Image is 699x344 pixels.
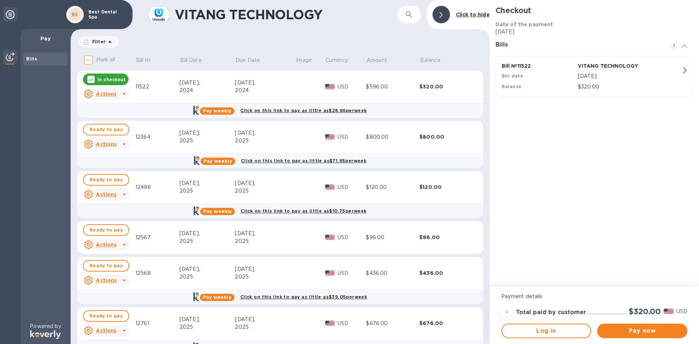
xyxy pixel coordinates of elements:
p: Powered by [30,323,61,330]
div: 2025 [235,273,295,281]
div: [DATE], [179,316,235,323]
u: Actions [96,191,116,197]
img: USD [325,321,335,326]
div: 2025 [235,237,295,245]
div: 2025 [235,187,295,195]
div: [DATE], [235,316,295,323]
img: USD [325,185,335,190]
b: Click on this link to pay as little as $10.75 per week [241,208,366,214]
span: Bill № [136,56,161,64]
span: Due Date [236,56,269,64]
img: USD [325,235,335,240]
b: Click on this link to pay as little as $39.05 per week [240,294,367,300]
span: Ready to pay [90,125,123,134]
div: [DATE], [235,129,295,137]
p: Image [296,56,312,64]
p: USD [337,320,366,327]
span: Ready to pay [90,261,123,270]
div: 2025 [179,323,235,331]
button: Log in [501,324,592,338]
p: Bill Date [180,56,202,64]
div: [DATE], [235,79,295,87]
b: Date of the payment [495,21,553,27]
p: Balance [420,56,441,64]
div: $96.00 [366,234,419,241]
p: Filter [89,39,106,45]
b: Click on this link to pay as little as $71.65 per week [241,158,366,163]
div: [DATE], [179,179,235,187]
div: 2025 [179,273,235,281]
b: Click to hide [456,12,490,17]
img: Logo [30,330,61,339]
p: Pay [26,35,65,42]
img: USD [325,134,335,139]
div: 12364 [135,133,179,141]
b: Balance [502,84,522,89]
p: USD [337,269,366,277]
div: = [501,306,513,318]
b: Bill date [502,73,524,79]
p: Bill № [136,56,151,64]
p: VITANG TECHNOLOGY [578,62,651,70]
b: Bills [26,56,37,62]
h1: VITANG TECHNOLOGY [175,7,398,22]
span: Ready to pay [90,312,123,320]
p: $320.00 [578,83,681,91]
div: 12498 [135,183,179,191]
div: $320.00 [419,83,473,90]
button: Ready to pay [83,224,129,236]
img: USD [325,270,335,276]
p: USD [337,234,366,241]
div: $120.00 [366,183,419,191]
div: $676.00 [366,320,419,327]
div: 2025 [235,137,295,145]
div: $800.00 [366,133,419,141]
span: Ready to pay [90,226,123,234]
p: Best Dental Spa [88,9,125,20]
p: Payment details [501,293,687,300]
u: Actions [96,242,116,248]
b: Pay weekly [203,209,232,214]
span: Log in [508,327,585,335]
b: Pay weekly [203,294,232,300]
div: $96.00 [419,234,473,241]
div: [DATE], [179,265,235,273]
div: $800.00 [419,133,473,141]
u: Actions [96,141,116,147]
h3: Total paid by customer [516,309,586,316]
b: Pay weekly [203,108,232,114]
p: USD [337,183,366,191]
span: Ready to pay [90,175,123,184]
p: [DATE] [495,28,693,36]
p: USD [337,133,366,141]
div: [DATE], [179,129,235,137]
div: [DATE], [179,79,235,87]
span: Bill Date [180,56,211,64]
img: USD [664,309,674,314]
div: 11522 [135,83,179,91]
div: $436.00 [366,269,419,277]
div: 12568 [135,269,179,277]
p: Amount [367,56,387,64]
button: Ready to pay [83,310,129,322]
button: Bill №11522VITANG TECHNOLOGYBill date[DATE]Balance$320.00 [495,56,693,97]
div: 2025 [235,323,295,331]
b: Click on this link to pay as little as $28.66 per week [240,108,367,113]
b: Pay weekly [204,158,232,164]
p: Due Date [236,56,260,64]
u: Actions [96,328,116,333]
span: 1 [670,41,679,50]
div: 2025 [179,187,235,195]
div: $436.00 [419,269,473,277]
div: 2025 [179,237,235,245]
button: Pay now [597,324,687,338]
button: Ready to pay [83,260,129,272]
div: 2025 [179,137,235,145]
div: 12567 [135,234,179,241]
span: Currency [325,56,348,64]
div: $120.00 [419,183,473,191]
span: Balance [420,56,450,64]
div: 2024 [179,87,235,94]
u: Actions [96,277,116,283]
